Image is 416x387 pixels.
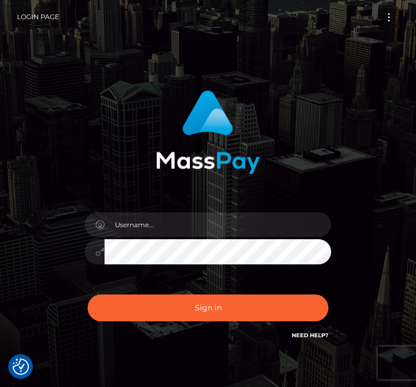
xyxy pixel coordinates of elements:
button: Sign in [88,294,328,321]
button: Consent Preferences [13,359,29,375]
a: Login Page [17,5,59,28]
button: Toggle navigation [379,10,399,25]
img: MassPay Login [156,90,260,174]
input: Username... [105,212,331,237]
img: Revisit consent button [13,359,29,375]
a: Need Help? [292,332,328,339]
